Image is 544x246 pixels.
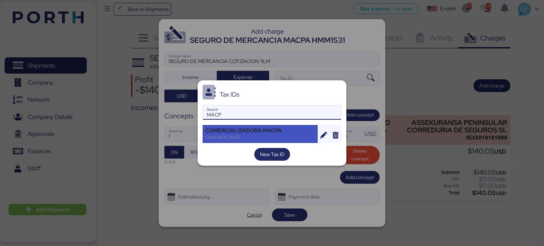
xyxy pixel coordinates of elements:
input: Search [203,105,341,120]
div: Tax IDs [220,91,239,98]
button: New Tax ID [254,148,290,161]
div: CMA140621N65 [205,134,315,141]
div: COMERCIALIZADORA MACPA [205,127,315,134]
span: New Tax ID [260,150,284,159]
